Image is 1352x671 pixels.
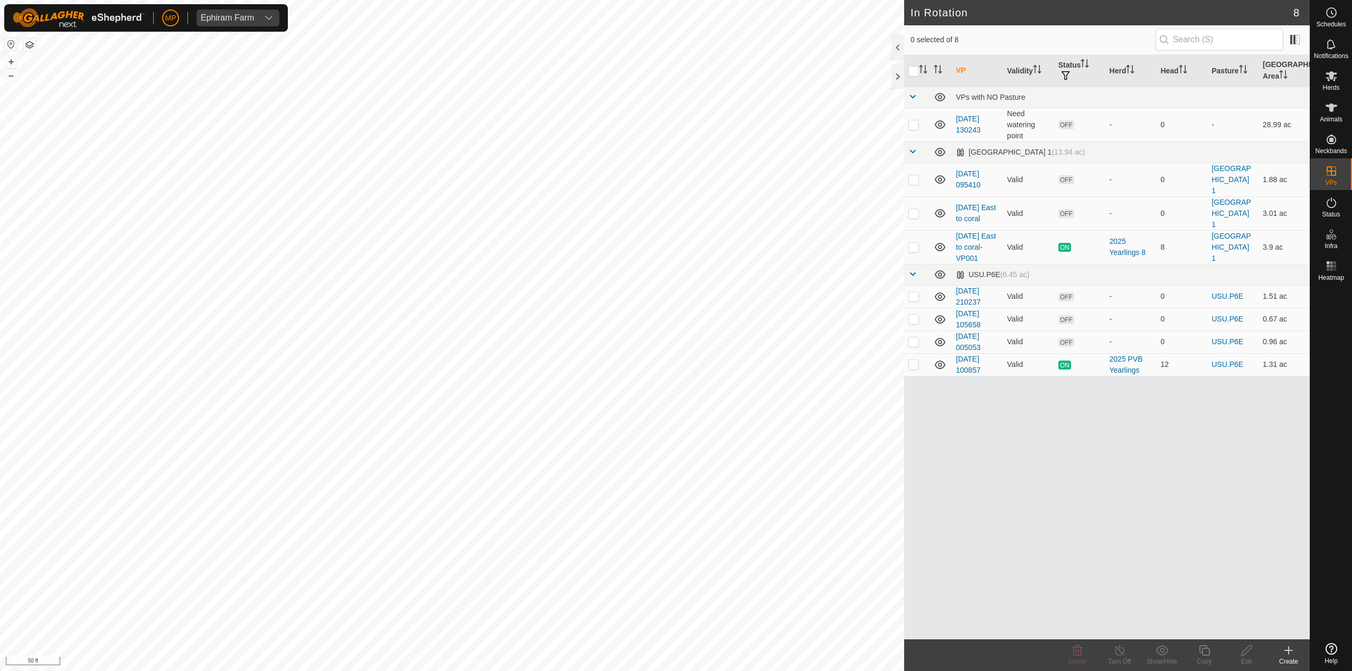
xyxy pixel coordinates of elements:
span: Help [1325,658,1338,664]
div: - [1110,314,1152,325]
div: - [1110,208,1152,219]
div: [GEOGRAPHIC_DATA] 1 [956,148,1085,157]
a: [DATE] 105658 [956,309,981,329]
a: USU.P6E [1212,292,1243,300]
td: 28.99 ac [1259,108,1310,141]
a: [DATE] 210237 [956,287,981,306]
p-sorticon: Activate to sort [1081,61,1089,69]
input: Search (S) [1156,29,1283,51]
div: Turn Off [1098,657,1141,666]
th: Validity [1003,55,1054,87]
div: Ephiram Farm [201,14,254,22]
td: 0 [1156,285,1207,308]
div: VPs with NO Pasture [956,93,1306,101]
span: Schedules [1316,21,1346,27]
span: MP [165,13,176,24]
th: Head [1156,55,1207,87]
a: Help [1310,639,1352,668]
td: Valid [1003,285,1054,308]
a: USU.P6E [1212,360,1243,368]
p-sorticon: Activate to sort [934,67,942,75]
th: VP [952,55,1003,87]
a: [GEOGRAPHIC_DATA] 1 [1212,232,1251,262]
span: 0 selected of 8 [910,34,1156,45]
span: Delete [1068,658,1087,665]
td: Valid [1003,230,1054,264]
td: Valid [1003,196,1054,230]
div: 2025 PVB Yearlings [1110,354,1152,376]
div: Copy [1183,657,1225,666]
span: (13.94 ac) [1051,148,1085,156]
button: + [5,55,17,68]
span: OFF [1058,292,1074,301]
a: [DATE] 130243 [956,115,981,134]
h2: In Rotation [910,6,1293,19]
span: Animals [1320,116,1342,122]
p-sorticon: Activate to sort [1239,67,1247,75]
span: Status [1322,211,1340,218]
a: Contact Us [463,657,494,667]
a: [DATE] 100857 [956,355,981,374]
td: Valid [1003,163,1054,196]
a: [DATE] 095410 [956,169,981,189]
a: USU.P6E [1212,315,1243,323]
td: 0 [1156,163,1207,196]
th: Herd [1105,55,1157,87]
div: 2025 Yearlings 8 [1110,236,1152,258]
span: ON [1058,243,1071,252]
th: Pasture [1207,55,1259,87]
th: [GEOGRAPHIC_DATA] Area [1259,55,1310,87]
td: Valid [1003,330,1054,353]
p-sorticon: Activate to sort [919,67,927,75]
td: 3.9 ac [1259,230,1310,264]
a: [DATE] East to coral [956,203,996,223]
td: 0 [1156,308,1207,330]
td: 0.96 ac [1259,330,1310,353]
span: Ephiram Farm [196,10,258,26]
td: Valid [1003,353,1054,376]
p-sorticon: Activate to sort [1279,72,1288,80]
a: USU.P6E [1212,337,1243,346]
span: Infra [1325,243,1337,249]
div: - [1110,336,1152,347]
td: 0.67 ac [1259,308,1310,330]
div: Edit [1225,657,1267,666]
div: Show/Hide [1141,657,1183,666]
td: 0 [1156,108,1207,141]
span: 8 [1293,5,1299,21]
span: Notifications [1314,53,1348,59]
td: 12 [1156,353,1207,376]
span: OFF [1058,315,1074,324]
td: 1.31 ac [1259,353,1310,376]
span: OFF [1058,338,1074,347]
td: 0 [1156,330,1207,353]
td: Valid [1003,308,1054,330]
span: Neckbands [1315,148,1347,154]
div: dropdown trigger [258,10,279,26]
button: Map Layers [23,39,36,51]
a: [DATE] East to coral-VP001 [956,232,996,262]
span: VPs [1325,179,1337,186]
td: Need watering point [1003,108,1054,141]
a: [DATE] 005053 [956,332,981,352]
img: Gallagher Logo [13,8,145,27]
button: Reset Map [5,38,17,51]
p-sorticon: Activate to sort [1033,67,1041,75]
span: ON [1058,361,1071,370]
div: - [1110,291,1152,302]
div: USU.P6E [956,270,1029,279]
td: 3.01 ac [1259,196,1310,230]
div: Create [1267,657,1310,666]
th: Status [1054,55,1105,87]
button: – [5,69,17,82]
td: 1.51 ac [1259,285,1310,308]
div: - [1110,119,1152,130]
td: 8 [1156,230,1207,264]
span: OFF [1058,120,1074,129]
span: Heatmap [1318,275,1344,281]
td: 0 [1156,196,1207,230]
a: [GEOGRAPHIC_DATA] 1 [1212,164,1251,195]
p-sorticon: Activate to sort [1179,67,1187,75]
td: - [1207,108,1259,141]
span: Herds [1322,84,1339,91]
